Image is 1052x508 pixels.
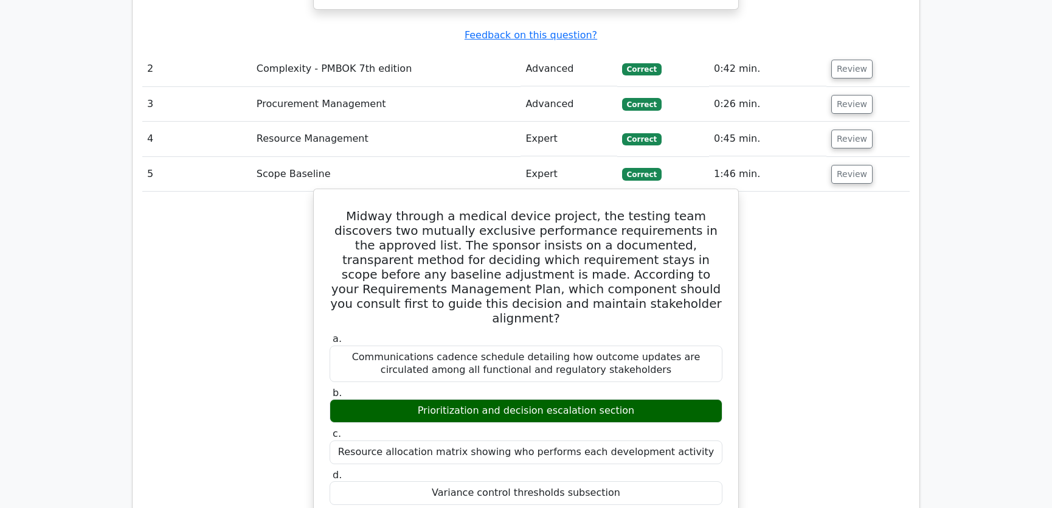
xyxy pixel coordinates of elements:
a: Feedback on this question? [465,29,597,41]
td: 0:42 min. [709,52,826,86]
td: 4 [142,122,252,156]
td: Advanced [521,52,617,86]
button: Review [831,165,873,184]
td: 2 [142,52,252,86]
div: Variance control thresholds subsection [330,481,722,505]
td: Scope Baseline [252,157,521,192]
td: Complexity - PMBOK 7th edition [252,52,521,86]
button: Review [831,130,873,148]
button: Review [831,60,873,78]
td: 0:45 min. [709,122,826,156]
td: Expert [521,122,617,156]
span: Correct [622,98,662,110]
td: 0:26 min. [709,87,826,122]
td: Expert [521,157,617,192]
td: 3 [142,87,252,122]
td: 5 [142,157,252,192]
div: Communications cadence schedule detailing how outcome updates are circulated among all functional... [330,346,722,382]
span: Correct [622,133,662,145]
span: Correct [622,168,662,180]
span: Correct [622,63,662,75]
td: Resource Management [252,122,521,156]
div: Resource allocation matrix showing who performs each development activity [330,440,722,464]
td: Advanced [521,87,617,122]
h5: Midway through a medical device project, the testing team discovers two mutually exclusive perfor... [328,209,724,325]
span: a. [333,333,342,344]
button: Review [831,95,873,114]
td: 1:46 min. [709,157,826,192]
div: Prioritization and decision escalation section [330,399,722,423]
td: Procurement Management [252,87,521,122]
span: b. [333,387,342,398]
span: c. [333,428,341,439]
span: d. [333,469,342,481]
